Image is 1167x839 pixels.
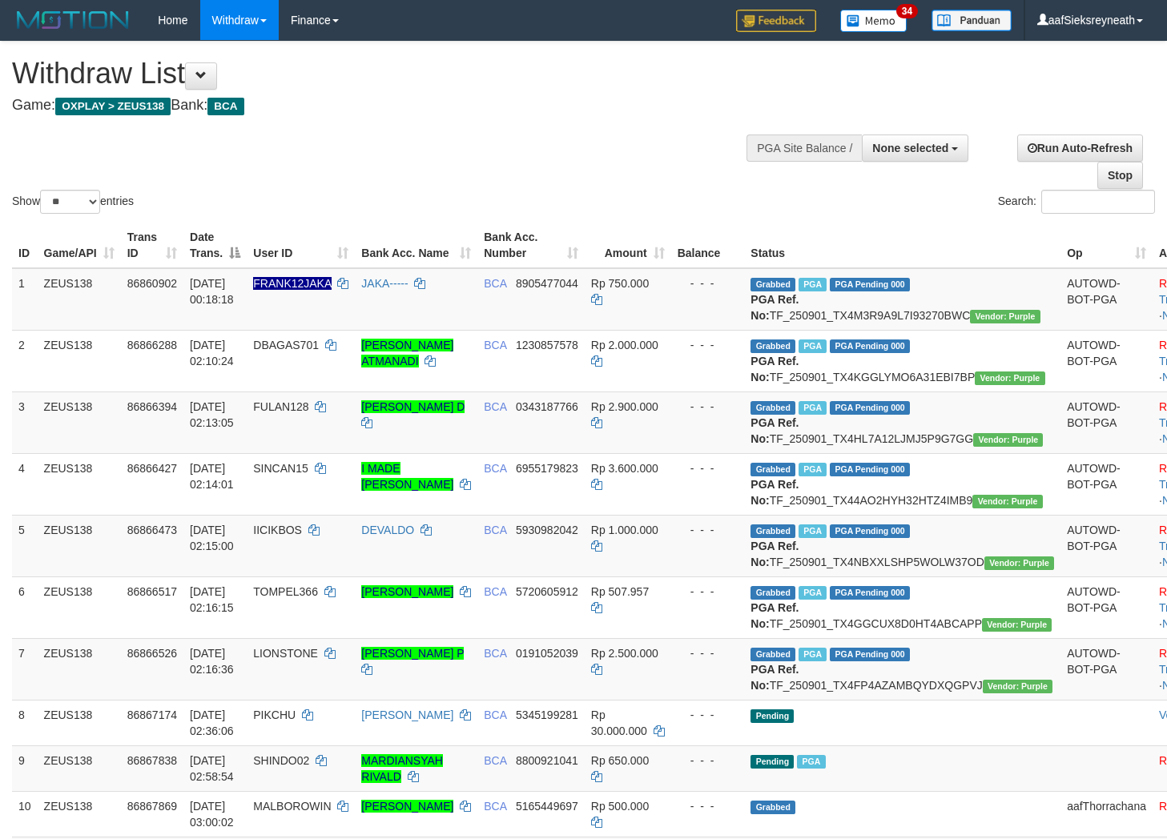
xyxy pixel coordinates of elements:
span: 86866473 [127,524,177,536]
b: PGA Ref. No: [751,478,799,507]
span: Marked by aafpengsreynich [799,586,827,600]
span: Vendor URL: https://trx4.1velocity.biz [982,618,1052,632]
a: [PERSON_NAME] [361,709,453,721]
span: [DATE] 00:18:18 [190,277,234,306]
td: ZEUS138 [38,453,121,515]
span: PGA Pending [830,278,910,291]
a: I MADE [PERSON_NAME] [361,462,453,491]
td: 10 [12,791,38,837]
span: TOMPEL366 [253,585,318,598]
td: 4 [12,453,38,515]
span: Copy 5720605912 to clipboard [516,585,578,598]
h4: Game: Bank: [12,98,762,114]
th: ID [12,223,38,268]
span: [DATE] 02:14:01 [190,462,234,491]
span: Rp 30.000.000 [591,709,647,737]
span: Rp 2.000.000 [591,339,658,351]
td: ZEUS138 [38,330,121,391]
span: 86867838 [127,754,177,767]
td: AUTOWD-BOT-PGA [1060,391,1153,453]
span: BCA [207,98,243,115]
span: BCA [484,647,506,660]
a: Stop [1097,162,1143,189]
span: Vendor URL: https://trx4.1velocity.biz [970,310,1040,323]
b: PGA Ref. No: [751,355,799,383]
div: - - - [678,460,738,476]
td: TF_250901_TX4M3R9A9L7I93270BWC [744,268,1060,331]
span: PGA Pending [830,524,910,538]
td: ZEUS138 [38,576,121,638]
a: MARDIANSYAH RIVALD [361,754,443,783]
span: [DATE] 02:15:00 [190,524,234,552]
span: Grabbed [751,278,795,291]
span: Grabbed [751,463,795,476]
span: Marked by aafpengsreynich [799,278,827,291]
span: PGA Pending [830,463,910,476]
td: AUTOWD-BOT-PGA [1060,515,1153,576]
span: Rp 3.600.000 [591,462,658,475]
span: Vendor URL: https://trx4.1velocity.biz [975,371,1044,385]
h1: Withdraw List [12,58,762,90]
span: BCA [484,754,506,767]
div: - - - [678,584,738,600]
span: Grabbed [751,401,795,415]
th: Bank Acc. Number: activate to sort column ascending [477,223,585,268]
b: PGA Ref. No: [751,416,799,445]
img: MOTION_logo.png [12,8,134,32]
span: Rp 2.500.000 [591,647,658,660]
span: FULAN128 [253,400,308,413]
td: AUTOWD-BOT-PGA [1060,268,1153,331]
a: [PERSON_NAME] [361,585,453,598]
div: PGA Site Balance / [746,134,862,162]
th: Balance [671,223,745,268]
td: 8 [12,700,38,745]
td: TF_250901_TX4FP4AZAMBQYDXQGPVJ [744,638,1060,700]
span: 86866427 [127,462,177,475]
td: 2 [12,330,38,391]
span: Grabbed [751,524,795,538]
td: ZEUS138 [38,700,121,745]
span: Rp 507.957 [591,585,649,598]
span: Vendor URL: https://trx4.1velocity.biz [973,433,1043,447]
span: LIONSTONE [253,647,318,660]
th: Status [744,223,1060,268]
span: [DATE] 02:58:54 [190,754,234,783]
span: Copy 0191052039 to clipboard [516,647,578,660]
td: AUTOWD-BOT-PGA [1060,576,1153,638]
td: 9 [12,745,38,791]
td: TF_250901_TX4NBXXLSHP5WOLW37OD [744,515,1060,576]
td: ZEUS138 [38,515,121,576]
span: SINCAN15 [253,462,308,475]
span: 86866394 [127,400,177,413]
span: SHINDO02 [253,754,309,767]
div: - - - [678,275,738,291]
span: PGA Pending [830,648,910,661]
span: [DATE] 02:16:36 [190,647,234,676]
span: Copy 5165449697 to clipboard [516,800,578,813]
span: Vendor URL: https://trx4.1velocity.biz [972,495,1042,508]
a: [PERSON_NAME] P [361,647,464,660]
span: Pending [751,755,794,769]
span: PGA Pending [830,401,910,415]
span: Copy 8905477044 to clipboard [516,277,578,290]
span: Rp 650.000 [591,754,649,767]
th: Date Trans.: activate to sort column descending [183,223,247,268]
span: Copy 5930982042 to clipboard [516,524,578,536]
a: DEVALDO [361,524,414,536]
span: BCA [484,524,506,536]
td: 7 [12,638,38,700]
b: PGA Ref. No: [751,540,799,568]
div: - - - [678,522,738,538]
button: None selected [862,134,968,162]
td: 5 [12,515,38,576]
span: [DATE] 02:36:06 [190,709,234,737]
span: 86866288 [127,339,177,351]
span: 86867174 [127,709,177,721]
td: AUTOWD-BOT-PGA [1060,638,1153,700]
div: - - - [678,337,738,353]
select: Showentries [40,190,100,214]
td: ZEUS138 [38,745,121,791]
a: [PERSON_NAME] ATMANADI [361,339,453,367]
div: - - - [678,798,738,814]
span: Grabbed [751,586,795,600]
